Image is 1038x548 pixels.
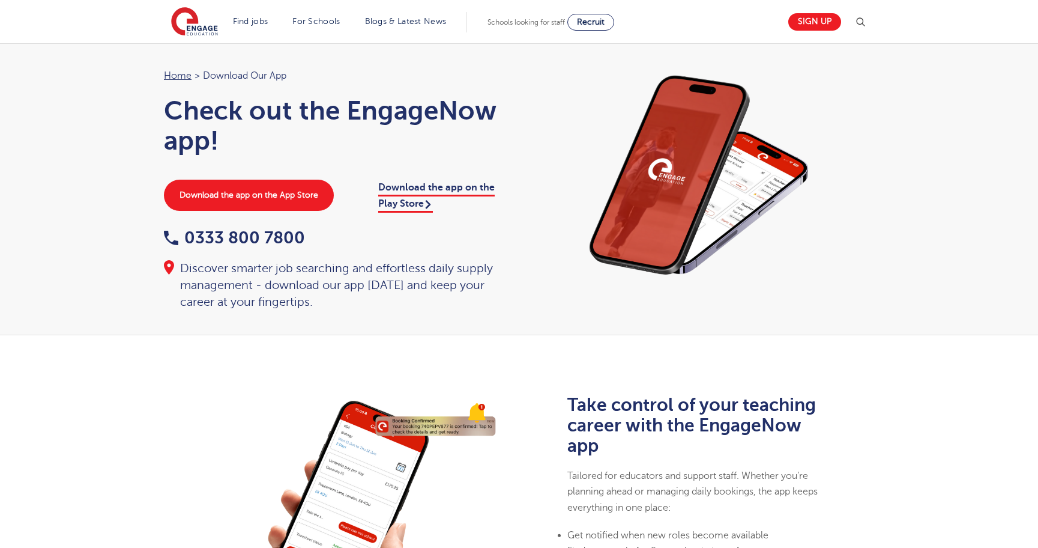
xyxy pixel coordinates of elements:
span: Get notified when new roles become available [567,530,768,541]
span: Recruit [577,17,605,26]
a: Download the app on the Play Store [378,182,495,212]
h1: Check out the EngageNow app! [164,96,507,156]
a: For Schools [292,17,340,26]
img: Engage Education [171,7,218,37]
span: Tailored for educators and support staff. Whether you’re planning ahead or managing daily booking... [567,470,818,513]
a: Blogs & Latest News [365,17,447,26]
b: Take control of your teaching career with the EngageNow app [567,395,816,456]
div: Discover smarter job searching and effortless daily supply management - download our app [DATE] a... [164,260,507,311]
a: Sign up [788,13,841,31]
a: Home [164,70,192,81]
span: Schools looking for staff [487,18,565,26]
a: Download the app on the App Store [164,180,334,211]
a: Recruit [567,14,614,31]
nav: breadcrumb [164,68,507,84]
span: Download our app [203,68,286,84]
a: 0333 800 7800 [164,228,305,247]
a: Find jobs [233,17,268,26]
span: > [195,70,200,81]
